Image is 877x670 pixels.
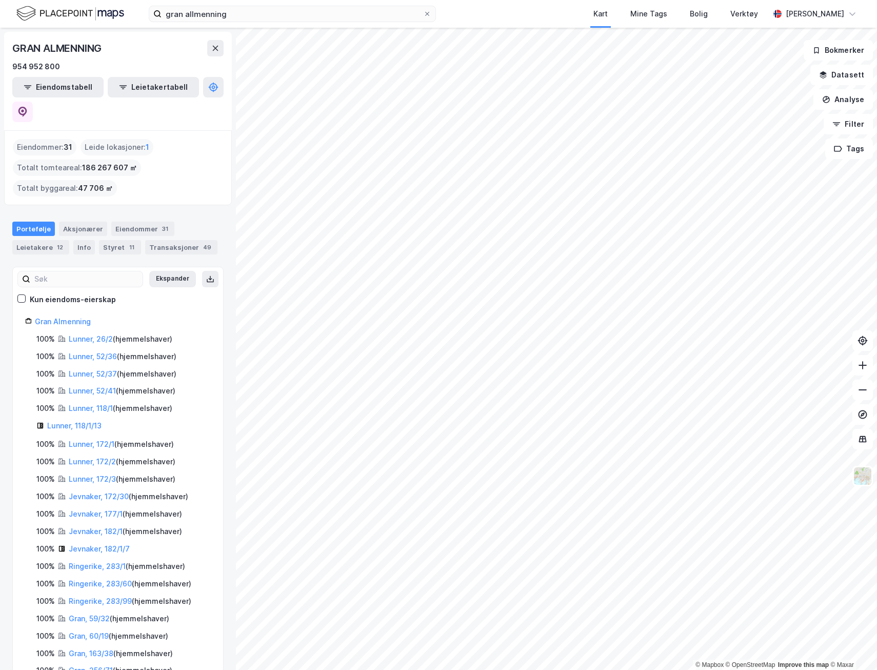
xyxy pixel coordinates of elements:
[36,543,55,555] div: 100%
[36,525,55,538] div: 100%
[36,613,55,625] div: 100%
[162,6,423,22] input: Søk på adresse, matrikkel, gårdeiere, leietakere eller personer
[69,352,117,361] a: Lunner, 52/36
[12,61,60,73] div: 954 952 800
[69,369,117,378] a: Lunner, 52/37
[69,492,129,501] a: Jevnaker, 172/30
[853,466,872,486] img: Z
[69,527,123,536] a: Jevnaker, 182/1
[69,578,191,590] div: ( hjemmelshaver )
[13,139,76,155] div: Eiendommer :
[810,65,873,85] button: Datasett
[593,8,608,20] div: Kart
[69,473,175,485] div: ( hjemmelshaver )
[69,560,185,573] div: ( hjemmelshaver )
[12,240,69,254] div: Leietakere
[36,595,55,607] div: 100%
[69,386,116,395] a: Lunner, 52/41
[69,614,110,623] a: Gran, 59/32
[36,368,55,380] div: 100%
[824,114,873,134] button: Filter
[13,160,141,176] div: Totalt tomteareal :
[69,647,173,660] div: ( hjemmelshaver )
[36,438,55,450] div: 100%
[30,293,116,306] div: Kun eiendoms-eierskap
[69,457,116,466] a: Lunner, 172/2
[69,595,191,607] div: ( hjemmelshaver )
[36,647,55,660] div: 100%
[69,440,114,448] a: Lunner, 172/1
[730,8,758,20] div: Verktøy
[146,141,149,153] span: 1
[145,240,217,254] div: Transaksjoner
[69,385,175,397] div: ( hjemmelshaver )
[36,456,55,468] div: 100%
[825,139,873,159] button: Tags
[73,240,95,254] div: Info
[69,632,109,640] a: Gran, 60/19
[36,630,55,642] div: 100%
[695,661,724,668] a: Mapbox
[36,333,55,345] div: 100%
[69,490,188,503] div: ( hjemmelshaver )
[12,40,104,56] div: GRAN ALMENNING
[82,162,137,174] span: 186 267 607 ㎡
[69,350,176,363] div: ( hjemmelshaver )
[630,8,667,20] div: Mine Tags
[69,402,172,415] div: ( hjemmelshaver )
[69,509,123,518] a: Jevnaker, 177/1
[69,456,175,468] div: ( hjemmelshaver )
[111,222,174,236] div: Eiendommer
[69,544,130,553] a: Jevnaker, 182/1/7
[804,40,873,61] button: Bokmerker
[69,475,116,483] a: Lunner, 172/3
[726,661,775,668] a: OpenStreetMap
[35,317,91,326] a: Gran Almenning
[36,350,55,363] div: 100%
[69,630,168,642] div: ( hjemmelshaver )
[78,182,113,194] span: 47 706 ㎡
[69,368,176,380] div: ( hjemmelshaver )
[69,438,174,450] div: ( hjemmelshaver )
[69,333,172,345] div: ( hjemmelshaver )
[69,508,182,520] div: ( hjemmelshaver )
[69,334,113,343] a: Lunner, 26/2
[16,5,124,23] img: logo.f888ab2527a4732fd821a326f86c7f29.svg
[69,579,132,588] a: Ringerike, 283/60
[12,222,55,236] div: Portefølje
[81,139,153,155] div: Leide lokasjoner :
[69,613,169,625] div: ( hjemmelshaver )
[55,242,65,252] div: 12
[30,271,143,287] input: Søk
[826,621,877,670] iframe: Chat Widget
[69,562,126,570] a: Ringerike, 283/1
[786,8,844,20] div: [PERSON_NAME]
[64,141,72,153] span: 31
[59,222,107,236] div: Aksjonærer
[36,578,55,590] div: 100%
[826,621,877,670] div: Kontrollprogram for chat
[47,421,102,430] a: Lunner, 118/1/13
[201,242,213,252] div: 49
[99,240,141,254] div: Styret
[36,508,55,520] div: 100%
[69,404,113,412] a: Lunner, 118/1
[69,597,132,605] a: Ringerike, 283/99
[36,402,55,415] div: 100%
[149,271,196,287] button: Ekspander
[36,385,55,397] div: 100%
[160,224,170,234] div: 31
[36,473,55,485] div: 100%
[108,77,199,97] button: Leietakertabell
[778,661,829,668] a: Improve this map
[127,242,137,252] div: 11
[690,8,708,20] div: Bolig
[12,77,104,97] button: Eiendomstabell
[36,490,55,503] div: 100%
[36,560,55,573] div: 100%
[813,89,873,110] button: Analyse
[69,649,113,658] a: Gran, 163/38
[13,180,117,196] div: Totalt byggareal :
[69,525,182,538] div: ( hjemmelshaver )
